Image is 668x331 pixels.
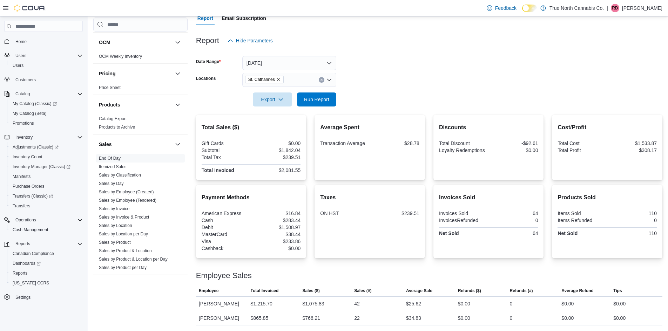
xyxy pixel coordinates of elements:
div: Pricing [93,83,188,95]
a: Cash Management [10,226,51,234]
div: $0.00 [252,140,301,146]
button: Users [1,51,86,61]
button: Inventory [1,132,86,142]
a: Home [13,37,29,46]
span: My Catalog (Beta) [13,111,47,116]
span: Catalog Export [99,116,127,122]
h2: Payment Methods [202,193,301,202]
span: Price Sheet [99,85,121,90]
button: Cash Management [7,225,86,235]
a: OCM Weekly Inventory [99,54,142,59]
span: Sales by Day [99,181,124,186]
button: OCM [99,39,172,46]
button: Clear input [319,77,324,83]
a: Catalog Export [99,116,127,121]
button: [US_STATE] CCRS [7,278,86,288]
span: Reports [13,270,27,276]
h2: Invoices Sold [439,193,538,202]
button: Customers [1,75,86,85]
button: Operations [13,216,39,224]
span: Sales by Location per Day [99,231,148,237]
button: Pricing [174,69,182,78]
div: MasterCard [202,232,250,237]
span: Users [13,63,23,68]
a: Products to Archive [99,125,135,130]
h2: Discounts [439,123,538,132]
span: Operations [15,217,36,223]
h3: Products [99,101,120,108]
button: Export [253,92,292,106]
span: Sales by Product per Day [99,265,147,270]
div: 64 [490,230,538,236]
span: Average Sale [406,288,432,294]
a: Sales by Location [99,223,132,228]
a: My Catalog (Classic) [10,99,60,108]
div: $308.17 [609,147,657,153]
span: Settings [15,295,31,300]
button: Sales [99,141,172,148]
h2: Products Sold [558,193,657,202]
div: $0.00 [458,314,470,322]
div: Total Discount [439,140,487,146]
button: Home [1,36,86,46]
span: [US_STATE] CCRS [13,280,49,286]
span: Sales ($) [302,288,319,294]
a: Sales by Product & Location per Day [99,257,168,262]
div: $1,533.87 [609,140,657,146]
div: -$92.61 [490,140,538,146]
span: Employee [199,288,219,294]
span: Inventory Count [13,154,42,160]
h2: Average Spent [320,123,419,132]
span: Users [15,53,26,58]
div: $34.83 [406,314,421,322]
button: Products [99,101,172,108]
span: Itemized Sales [99,164,127,170]
strong: Net Sold [439,230,459,236]
div: $0.00 [561,299,574,308]
div: Total Tax [202,154,250,160]
a: Feedback [484,1,519,15]
button: Promotions [7,118,86,128]
div: Total Profit [558,147,606,153]
a: Dashboards [7,258,86,268]
div: $16.84 [252,211,301,216]
span: Manifests [10,172,83,181]
div: Visa [202,239,250,244]
span: Users [10,61,83,70]
div: Debit [202,225,250,230]
div: $0.00 [613,299,626,308]
span: Inventory [15,135,33,140]
div: Subtotal [202,147,250,153]
span: Transfers (Classic) [13,193,53,199]
span: Catalog [13,90,83,98]
span: Purchase Orders [10,182,83,191]
div: 42 [354,299,360,308]
span: Adjustments (Classic) [10,143,83,151]
a: [US_STATE] CCRS [10,279,52,287]
span: Inventory Count [10,153,83,161]
strong: Total Invoiced [202,167,234,173]
button: Pricing [99,70,172,77]
div: 0 [510,314,513,322]
div: Cashback [202,246,250,251]
span: Sales by Product [99,240,131,245]
div: $233.86 [252,239,301,244]
button: Run Report [297,92,336,106]
button: Manifests [7,172,86,181]
button: Hide Parameters [225,34,276,48]
a: Sales by Employee (Created) [99,189,154,194]
div: $283.44 [252,218,301,223]
span: RD [612,4,618,12]
div: $0.00 [252,246,301,251]
button: Transfers [7,201,86,211]
div: 0 [510,299,513,308]
a: My Catalog (Classic) [7,99,86,109]
a: Sales by Product & Location [99,248,152,253]
button: Canadian Compliance [7,249,86,258]
span: Settings [13,293,83,302]
span: Refunds ($) [458,288,481,294]
h3: Pricing [99,70,115,77]
span: My Catalog (Classic) [13,101,57,106]
a: Adjustments (Classic) [7,142,86,152]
